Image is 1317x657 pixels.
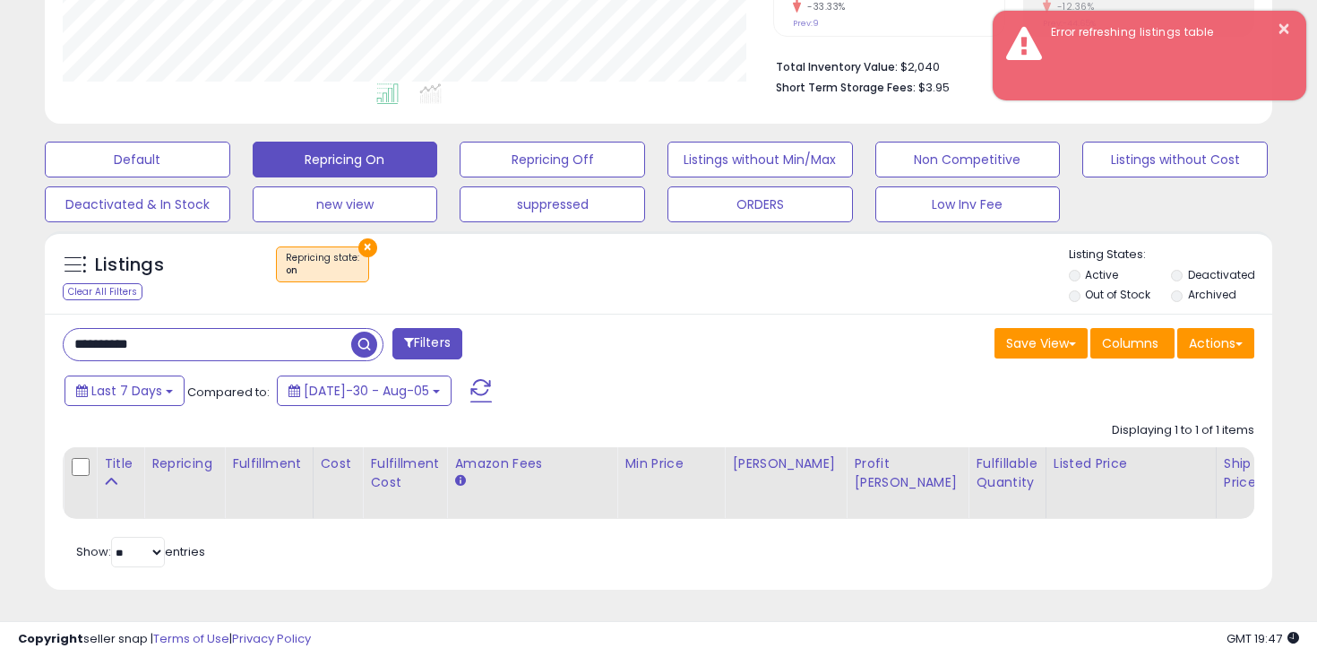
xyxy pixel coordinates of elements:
[286,251,359,278] span: Repricing state :
[91,382,162,400] span: Last 7 Days
[63,283,142,300] div: Clear All Filters
[76,543,205,560] span: Show: entries
[232,454,305,473] div: Fulfillment
[1082,142,1268,177] button: Listings without Cost
[104,454,136,473] div: Title
[624,454,717,473] div: Min Price
[875,186,1061,222] button: Low Inv Fee
[370,454,439,492] div: Fulfillment Cost
[18,631,311,648] div: seller snap | |
[45,142,230,177] button: Default
[1085,287,1150,302] label: Out of Stock
[45,186,230,222] button: Deactivated & In Stock
[776,55,1241,76] li: $2,040
[776,59,898,74] b: Total Inventory Value:
[304,382,429,400] span: [DATE]-30 - Aug-05
[18,630,83,647] strong: Copyright
[1069,246,1273,264] p: Listing States:
[875,142,1061,177] button: Non Competitive
[153,630,229,647] a: Terms of Use
[253,186,438,222] button: new view
[232,630,311,647] a: Privacy Policy
[793,18,819,29] small: Prev: 9
[732,454,839,473] div: [PERSON_NAME]
[994,328,1088,359] button: Save View
[1102,334,1158,352] span: Columns
[1177,328,1254,359] button: Actions
[187,384,270,401] span: Compared to:
[1227,630,1299,647] span: 2025-08-13 19:47 GMT
[1112,422,1254,439] div: Displaying 1 to 1 of 1 items
[454,473,465,489] small: Amazon Fees.
[65,376,185,406] button: Last 7 Days
[667,186,853,222] button: ORDERS
[286,264,359,277] div: on
[1090,328,1175,359] button: Columns
[460,142,645,177] button: Repricing Off
[277,376,452,406] button: [DATE]-30 - Aug-05
[1037,24,1293,41] div: Error refreshing listings table
[776,80,916,95] b: Short Term Storage Fees:
[667,142,853,177] button: Listings without Min/Max
[321,454,356,473] div: Cost
[454,454,609,473] div: Amazon Fees
[358,238,377,257] button: ×
[1054,454,1209,473] div: Listed Price
[1224,454,1260,492] div: Ship Price
[918,79,950,96] span: $3.95
[151,454,217,473] div: Repricing
[1085,267,1118,282] label: Active
[253,142,438,177] button: Repricing On
[392,328,462,359] button: Filters
[1188,267,1255,282] label: Deactivated
[854,454,960,492] div: Profit [PERSON_NAME]
[1277,18,1291,40] button: ×
[976,454,1037,492] div: Fulfillable Quantity
[1188,287,1236,302] label: Archived
[460,186,645,222] button: suppressed
[95,253,164,278] h5: Listings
